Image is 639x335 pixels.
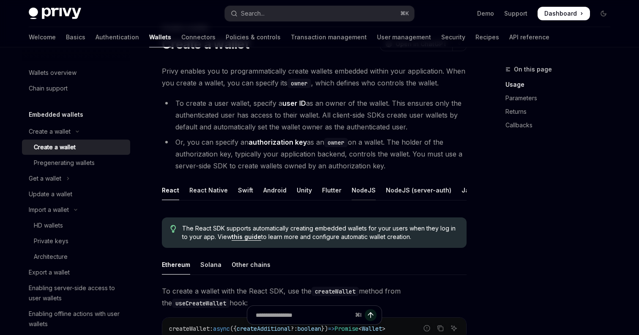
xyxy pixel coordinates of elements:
[22,306,130,332] a: Enabling offline actions with user wallets
[96,27,139,47] a: Authentication
[505,78,617,91] a: Usage
[241,8,265,19] div: Search...
[22,171,130,186] button: Toggle Get a wallet section
[189,180,228,200] div: React Native
[34,142,76,152] div: Create a wallet
[34,252,68,262] div: Architecture
[514,64,552,74] span: On this page
[287,79,311,88] code: owner
[34,220,63,231] div: HD wallets
[22,202,130,217] button: Toggle Import a wallet section
[505,105,617,118] a: Returns
[162,285,467,309] span: To create a wallet with the React SDK, use the method from the hook:
[461,180,476,200] div: Java
[29,283,125,303] div: Enabling server-side access to user wallets
[149,27,171,47] a: Wallets
[29,205,69,215] div: Import a wallet
[441,27,465,47] a: Security
[232,233,261,241] a: this guide
[181,27,216,47] a: Connectors
[505,91,617,105] a: Parameters
[29,83,68,93] div: Chain support
[22,249,130,264] a: Architecture
[232,255,270,275] div: Other chains
[22,124,130,139] button: Toggle Create a wallet section
[226,27,281,47] a: Policies & controls
[22,265,130,280] a: Export a wallet
[29,309,125,329] div: Enabling offline actions with user wallets
[225,6,414,21] button: Open search
[238,180,253,200] div: Swift
[29,110,83,120] h5: Embedded wallets
[170,225,176,233] svg: Tip
[29,126,71,137] div: Create a wallet
[200,255,221,275] div: Solana
[162,65,467,89] span: Privy enables you to programmatically create wallets embedded within your application. When you c...
[400,10,409,17] span: ⌘ K
[22,140,130,155] a: Create a wallet
[352,180,376,200] div: NodeJS
[291,27,367,47] a: Transaction management
[311,287,359,296] code: createWallet
[22,65,130,80] a: Wallets overview
[322,180,341,200] div: Flutter
[162,97,467,133] li: To create a user wallet, specify a as an owner of the wallet. This ensures only the authenticated...
[29,267,70,277] div: Export a wallet
[538,7,590,20] a: Dashboard
[597,7,610,20] button: Toggle dark mode
[475,27,499,47] a: Recipes
[162,136,467,172] li: Or, you can specify an as an on a wallet. The holder of the authorization key, typically your app...
[162,255,190,275] div: Ethereum
[29,68,76,78] div: Wallets overview
[365,309,377,321] button: Send message
[34,236,68,246] div: Private keys
[34,158,95,168] div: Pregenerating wallets
[29,189,72,199] div: Update a wallet
[22,280,130,306] a: Enabling server-side access to user wallets
[297,180,312,200] div: Unity
[22,233,130,249] a: Private keys
[29,173,61,184] div: Get a wallet
[29,8,81,19] img: dark logo
[386,180,451,200] div: NodeJS (server-auth)
[324,138,348,147] code: owner
[509,27,549,47] a: API reference
[263,180,287,200] div: Android
[172,299,229,308] code: useCreateWallet
[544,9,577,18] span: Dashboard
[477,9,494,18] a: Demo
[256,306,352,324] input: Ask a question...
[182,224,458,241] span: The React SDK supports automatically creating embedded wallets for your users when they log in to...
[505,118,617,132] a: Callbacks
[282,99,306,107] strong: user ID
[248,138,307,146] strong: authorization key
[29,27,56,47] a: Welcome
[504,9,527,18] a: Support
[66,27,85,47] a: Basics
[22,218,130,233] a: HD wallets
[22,155,130,170] a: Pregenerating wallets
[162,180,179,200] div: React
[22,187,130,202] a: Update a wallet
[377,27,431,47] a: User management
[22,81,130,96] a: Chain support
